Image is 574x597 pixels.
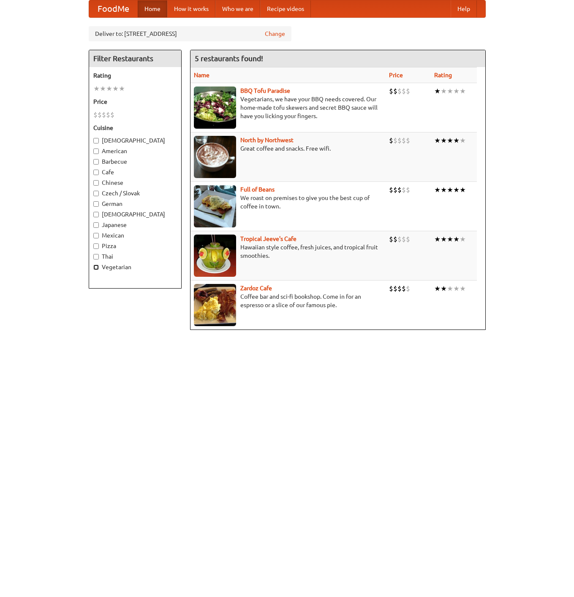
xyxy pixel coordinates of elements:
li: $ [402,235,406,244]
li: ★ [460,136,466,145]
p: We roast on premises to give you the best cup of coffee in town. [194,194,382,211]
li: ★ [441,86,447,96]
a: North by Northwest [240,137,294,143]
li: ★ [441,185,447,194]
li: ★ [447,235,453,244]
a: Rating [434,72,452,78]
input: Chinese [93,180,99,186]
li: $ [402,284,406,293]
label: Barbecue [93,157,177,166]
label: Thai [93,252,177,261]
li: ★ [453,235,460,244]
li: $ [406,136,410,145]
li: $ [397,284,402,293]
li: ★ [460,235,466,244]
a: Recipe videos [260,0,311,17]
a: How it works [167,0,215,17]
li: ★ [441,136,447,145]
li: ★ [119,84,125,93]
input: Japanese [93,222,99,228]
li: $ [106,110,110,119]
li: ★ [100,84,106,93]
label: American [93,147,177,155]
label: Pizza [93,242,177,250]
a: Tropical Jeeve's Cafe [240,235,297,242]
li: ★ [460,284,466,293]
li: $ [393,136,397,145]
label: Chinese [93,178,177,187]
li: ★ [441,284,447,293]
p: Vegetarians, we have your BBQ needs covered. Our home-made tofu skewers and secret BBQ sauce will... [194,95,382,120]
input: Mexican [93,233,99,238]
li: $ [397,185,402,194]
li: $ [393,86,397,96]
input: Barbecue [93,159,99,165]
label: Cafe [93,168,177,176]
li: $ [402,185,406,194]
li: $ [110,110,114,119]
input: Cafe [93,170,99,175]
h4: Filter Restaurants [89,50,181,67]
a: Full of Beans [240,186,275,193]
li: $ [393,235,397,244]
li: $ [406,235,410,244]
a: Home [138,0,167,17]
p: Hawaiian style coffee, fresh juices, and tropical fruit smoothies. [194,243,382,260]
a: BBQ Tofu Paradise [240,87,290,94]
li: $ [389,185,393,194]
li: ★ [460,185,466,194]
input: Czech / Slovak [93,191,99,196]
li: ★ [453,185,460,194]
a: FoodMe [89,0,138,17]
a: Zardoz Cafe [240,285,272,292]
li: $ [93,110,98,119]
li: $ [389,284,393,293]
label: Japanese [93,221,177,229]
input: [DEMOGRAPHIC_DATA] [93,212,99,217]
li: $ [406,185,410,194]
li: $ [406,86,410,96]
li: ★ [460,86,466,96]
li: ★ [453,284,460,293]
li: $ [397,235,402,244]
li: ★ [447,284,453,293]
h5: Cuisine [93,124,177,132]
h5: Rating [93,71,177,80]
li: ★ [441,235,447,244]
li: $ [402,86,406,96]
li: ★ [106,84,112,93]
input: American [93,149,99,154]
h5: Price [93,97,177,106]
li: $ [102,110,106,119]
li: $ [397,136,402,145]
li: ★ [434,284,441,293]
a: Who we are [215,0,260,17]
label: German [93,200,177,208]
li: ★ [453,86,460,96]
a: Price [389,72,403,78]
img: tofuparadise.jpg [194,86,236,129]
li: ★ [93,84,100,93]
img: jeeves.jpg [194,235,236,277]
div: Deliver to: [STREET_ADDRESS] [89,26,291,41]
p: Coffee bar and sci-fi bookshop. Come in for an espresso or a slice of our famous pie. [194,292,382,309]
input: Pizza [93,243,99,249]
li: $ [406,284,410,293]
a: Name [194,72,209,78]
li: ★ [434,136,441,145]
li: ★ [453,136,460,145]
input: Vegetarian [93,265,99,270]
li: ★ [447,185,453,194]
ng-pluralize: 5 restaurants found! [195,54,263,62]
li: $ [402,136,406,145]
p: Great coffee and snacks. Free wifi. [194,144,382,153]
li: $ [397,86,402,96]
label: Vegetarian [93,263,177,271]
input: [DEMOGRAPHIC_DATA] [93,138,99,143]
li: ★ [434,235,441,244]
li: $ [393,185,397,194]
